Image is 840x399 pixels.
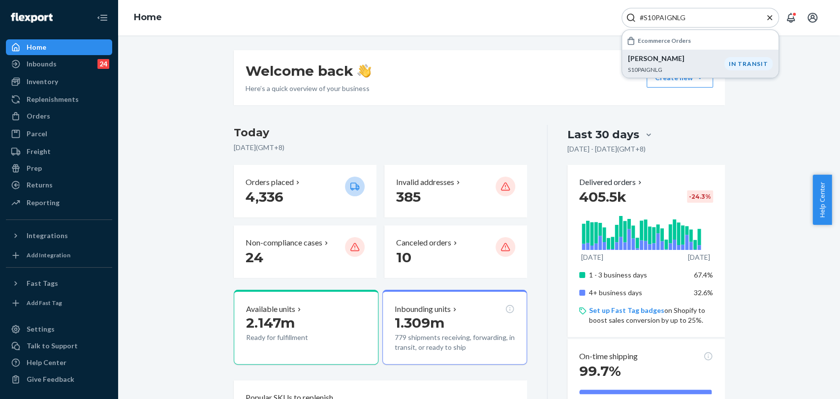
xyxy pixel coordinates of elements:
span: 405.5k [579,188,626,205]
a: Settings [6,321,112,337]
div: IN TRANSIT [724,57,773,70]
p: 4+ business days [589,288,686,298]
button: Inbounding units1.309m779 shipments receiving, forwarding, in transit, or ready to ship [382,290,527,365]
button: Help Center [812,175,832,225]
span: 99.7% [579,363,621,379]
p: Inbounding units [395,304,451,315]
a: Home [6,39,112,55]
div: Give Feedback [27,374,74,384]
h6: Ecommerce Orders [638,37,691,44]
a: Add Fast Tag [6,295,112,311]
button: Non-compliance cases 24 [234,225,376,278]
p: 779 shipments receiving, forwarding, in transit, or ready to ship [395,333,515,352]
span: 10 [396,249,411,266]
div: Returns [27,180,53,190]
div: Inbounds [27,59,57,69]
div: Inventory [27,77,58,87]
button: Available units2.147mReady for fulfillment [234,290,378,365]
div: Parcel [27,129,47,139]
p: [PERSON_NAME] [628,54,724,63]
img: Flexport logo [11,13,53,23]
div: Home [27,42,46,52]
a: Help Center [6,355,112,370]
div: Talk to Support [27,341,78,351]
span: 1.309m [395,314,444,331]
a: Talk to Support [6,338,112,354]
a: Freight [6,144,112,159]
h1: Welcome back [246,62,371,80]
p: [DATE] [688,252,710,262]
p: S10PAIGNLG [628,65,724,74]
div: Last 30 days [567,127,639,142]
span: 24 [246,249,263,266]
button: Give Feedback [6,371,112,387]
a: Reporting [6,195,112,211]
span: 2.147m [246,314,295,331]
p: Here’s a quick overview of your business [246,84,371,93]
button: Fast Tags [6,276,112,291]
a: Inbounds24 [6,56,112,72]
div: 24 [97,59,109,69]
div: Add Fast Tag [27,299,62,307]
p: [DATE] ( GMT+8 ) [234,143,528,153]
div: Replenishments [27,94,79,104]
div: Fast Tags [27,278,58,288]
a: Prep [6,160,112,176]
p: Ready for fulfillment [246,333,337,342]
img: hand-wave emoji [357,64,371,78]
p: On-time shipping [579,351,638,362]
span: 4,336 [246,188,283,205]
button: Close Search [765,13,775,23]
a: Home [134,12,162,23]
input: Search Input [636,13,757,23]
p: [DATE] [581,252,603,262]
div: Reporting [27,198,60,208]
button: Integrations [6,228,112,244]
h3: Today [234,125,528,141]
a: Returns [6,177,112,193]
a: Set up Fast Tag badges [589,306,664,314]
button: Open notifications [781,8,801,28]
p: on Shopify to boost sales conversion by up to 25%. [589,306,713,325]
div: Prep [27,163,42,173]
span: 67.4% [694,271,713,279]
p: Orders placed [246,177,294,188]
svg: Search Icon [626,13,636,23]
button: Delivered orders [579,177,644,188]
div: Integrations [27,231,68,241]
a: Add Integration [6,247,112,263]
button: Invalid addresses 385 [384,165,527,217]
p: Non-compliance cases [246,237,322,248]
div: Help Center [27,358,66,368]
div: Orders [27,111,50,121]
button: Close Navigation [93,8,112,28]
p: Canceled orders [396,237,451,248]
button: Canceled orders 10 [384,225,527,278]
span: 32.6% [694,288,713,297]
p: Available units [246,304,295,315]
button: Open account menu [803,8,822,28]
a: Orders [6,108,112,124]
ol: breadcrumbs [126,3,170,32]
div: Settings [27,324,55,334]
a: Inventory [6,74,112,90]
div: Freight [27,147,51,156]
p: 1 - 3 business days [589,270,686,280]
button: Orders placed 4,336 [234,165,376,217]
div: -24.3 % [687,190,713,203]
div: Add Integration [27,251,70,259]
a: Parcel [6,126,112,142]
p: Invalid addresses [396,177,454,188]
span: 385 [396,188,421,205]
p: [DATE] - [DATE] ( GMT+8 ) [567,144,646,154]
a: Replenishments [6,92,112,107]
